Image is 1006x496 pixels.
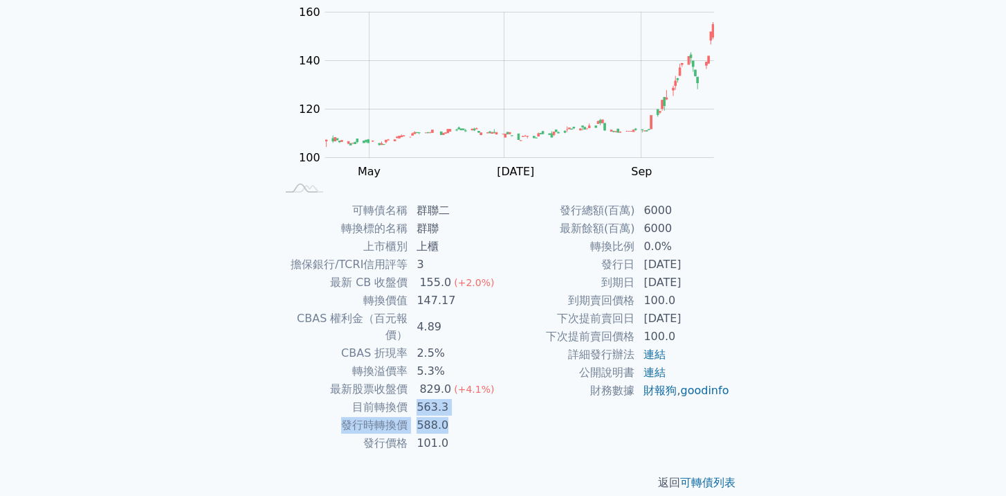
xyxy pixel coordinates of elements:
[408,310,503,344] td: 4.89
[503,238,635,256] td: 轉換比例
[503,274,635,292] td: 到期日
[635,382,730,400] td: ,
[299,54,320,67] tspan: 140
[276,220,408,238] td: 轉換標的名稱
[635,220,730,238] td: 6000
[643,348,666,361] a: 連結
[937,429,1006,496] iframe: Chat Widget
[408,220,503,238] td: 群聯
[503,310,635,328] td: 下次提前賣回日
[408,362,503,380] td: 5.3%
[680,476,735,489] a: 可轉債列表
[631,165,652,178] tspan: Sep
[408,434,503,452] td: 101.0
[276,202,408,220] td: 可轉債名稱
[408,238,503,256] td: 上櫃
[417,274,454,291] div: 155.0
[635,202,730,220] td: 6000
[408,416,503,434] td: 588.0
[276,434,408,452] td: 發行價格
[276,416,408,434] td: 發行時轉換價
[635,238,730,256] td: 0.0%
[276,256,408,274] td: 擔保銀行/TCRI信用評等
[503,292,635,310] td: 到期賣回價格
[259,475,747,491] p: 返回
[503,328,635,346] td: 下次提前賣回價格
[276,344,408,362] td: CBAS 折現率
[299,103,320,116] tspan: 120
[276,310,408,344] td: CBAS 權利金（百元報價）
[635,292,730,310] td: 100.0
[417,381,454,398] div: 829.0
[276,380,408,398] td: 最新股票收盤價
[643,366,666,379] a: 連結
[503,346,635,364] td: 詳細發行辦法
[276,292,408,310] td: 轉換價值
[408,256,503,274] td: 3
[635,274,730,292] td: [DATE]
[635,328,730,346] td: 100.0
[503,220,635,238] td: 最新餘額(百萬)
[680,384,729,397] a: goodinfo
[276,274,408,292] td: 最新 CB 收盤價
[503,382,635,400] td: 財務數據
[276,238,408,256] td: 上市櫃別
[408,292,503,310] td: 147.17
[358,165,381,178] tspan: May
[291,6,734,178] g: Chart
[454,277,494,288] span: (+2.0%)
[635,256,730,274] td: [DATE]
[299,6,320,19] tspan: 160
[276,398,408,416] td: 目前轉換價
[408,344,503,362] td: 2.5%
[503,364,635,382] td: 公開說明書
[503,256,635,274] td: 發行日
[454,384,494,395] span: (+4.1%)
[635,310,730,328] td: [DATE]
[276,362,408,380] td: 轉換溢價率
[408,202,503,220] td: 群聯二
[497,165,534,178] tspan: [DATE]
[937,429,1006,496] div: 聊天小工具
[643,384,677,397] a: 財報狗
[408,398,503,416] td: 563.3
[299,151,320,164] tspan: 100
[503,202,635,220] td: 發行總額(百萬)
